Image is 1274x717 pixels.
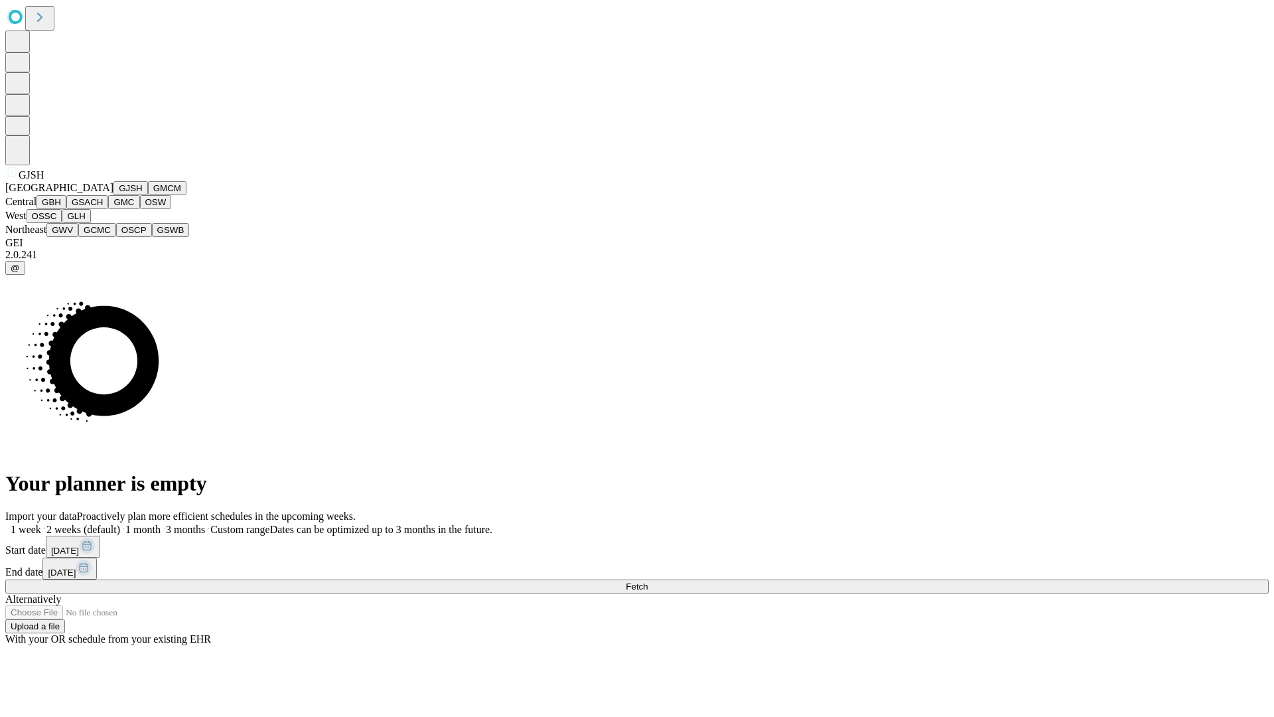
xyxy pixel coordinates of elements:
[5,237,1269,249] div: GEI
[108,195,139,209] button: GMC
[11,263,20,273] span: @
[5,471,1269,496] h1: Your planner is empty
[11,524,41,535] span: 1 week
[5,633,211,645] span: With your OR schedule from your existing EHR
[5,619,65,633] button: Upload a file
[5,224,46,235] span: Northeast
[5,511,77,522] span: Import your data
[66,195,108,209] button: GSACH
[19,169,44,181] span: GJSH
[46,223,78,237] button: GWV
[77,511,356,522] span: Proactively plan more efficient schedules in the upcoming weeks.
[5,249,1269,261] div: 2.0.241
[5,536,1269,558] div: Start date
[42,558,97,580] button: [DATE]
[46,536,100,558] button: [DATE]
[140,195,172,209] button: OSW
[270,524,492,535] span: Dates can be optimized up to 3 months in the future.
[210,524,269,535] span: Custom range
[46,524,120,535] span: 2 weeks (default)
[36,195,66,209] button: GBH
[152,223,190,237] button: GSWB
[166,524,205,535] span: 3 months
[5,182,113,193] span: [GEOGRAPHIC_DATA]
[148,181,186,195] button: GMCM
[626,582,648,592] span: Fetch
[78,223,116,237] button: GCMC
[5,261,25,275] button: @
[125,524,161,535] span: 1 month
[5,558,1269,580] div: End date
[113,181,148,195] button: GJSH
[5,580,1269,594] button: Fetch
[27,209,62,223] button: OSSC
[5,196,36,207] span: Central
[62,209,90,223] button: GLH
[48,568,76,578] span: [DATE]
[51,546,79,556] span: [DATE]
[116,223,152,237] button: OSCP
[5,210,27,221] span: West
[5,594,61,605] span: Alternatively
